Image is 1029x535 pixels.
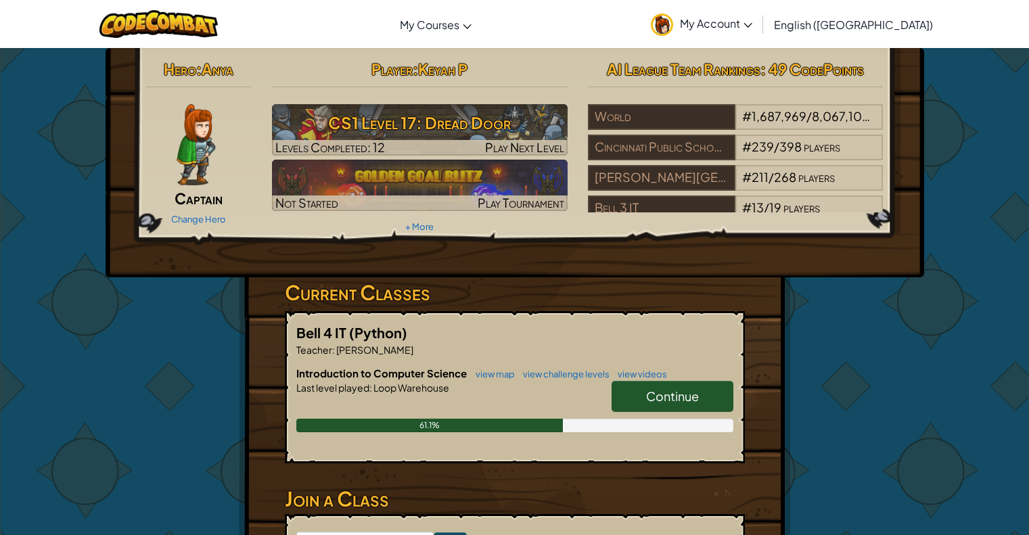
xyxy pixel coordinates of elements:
span: My Courses [400,18,459,32]
span: : 49 CodePoints [760,60,864,78]
a: Play Next Level [272,104,568,156]
a: Cincinnati Public Schools#239/398players [588,147,884,163]
span: Introduction to Computer Science [296,367,469,379]
span: / [774,139,779,154]
span: # [742,139,752,154]
span: players [783,200,820,215]
span: / [806,108,812,124]
span: English ([GEOGRAPHIC_DATA]) [774,18,933,32]
a: My Account [644,3,759,45]
a: view challenge levels [516,369,610,379]
span: (Python) [349,324,407,341]
span: 268 [774,169,796,185]
div: [PERSON_NAME][GEOGRAPHIC_DATA] [588,165,735,191]
span: [PERSON_NAME] [335,344,413,356]
img: Golden Goal [272,160,568,211]
span: : [369,381,372,394]
span: Bell 4 IT [296,324,349,341]
span: My Account [680,16,752,30]
span: Hero [164,60,196,78]
h3: Current Classes [285,277,745,308]
span: Keyah P [418,60,467,78]
a: + More [405,221,434,232]
span: Anya [202,60,233,78]
span: AI League Team Rankings [607,60,760,78]
span: Continue [646,388,699,404]
span: 8,067,106 [812,108,870,124]
h3: CS1 Level 17: Dread Door [272,108,568,138]
span: 239 [752,139,774,154]
a: Change Hero [171,214,226,225]
span: # [742,200,752,215]
span: Teacher [296,344,332,356]
span: Play Tournament [478,195,564,210]
div: 61.1% [296,419,564,432]
div: Cincinnati Public Schools [588,135,735,160]
span: 13 [752,200,764,215]
div: World [588,104,735,130]
a: My Courses [393,6,478,43]
a: view map [469,369,515,379]
span: Captain [175,189,223,208]
span: 19 [769,200,781,215]
img: CodeCombat logo [99,10,218,38]
span: Not Started [275,195,338,210]
span: Loop Warehouse [372,381,449,394]
span: # [742,169,752,185]
span: players [871,108,908,124]
span: Play Next Level [485,139,564,155]
a: World#1,687,969/8,067,106players [588,117,884,133]
span: 398 [779,139,802,154]
img: captain-pose.png [177,104,215,185]
span: : [196,60,202,78]
span: 211 [752,169,769,185]
a: Bell 3 IT#13/19players [588,208,884,224]
span: players [798,169,835,185]
h3: Join a Class [285,484,745,514]
span: : [332,344,335,356]
a: [PERSON_NAME][GEOGRAPHIC_DATA]#211/268players [588,178,884,193]
a: Not StartedPlay Tournament [272,160,568,211]
span: / [764,200,769,215]
span: : [413,60,418,78]
span: # [742,108,752,124]
img: CS1 Level 17: Dread Door [272,104,568,156]
span: 1,687,969 [752,108,806,124]
a: view videos [611,369,667,379]
img: avatar [651,14,673,36]
span: players [804,139,840,154]
span: Levels Completed: 12 [275,139,385,155]
div: Bell 3 IT [588,195,735,221]
span: / [769,169,774,185]
span: Player [371,60,413,78]
a: English ([GEOGRAPHIC_DATA]) [767,6,940,43]
span: Last level played [296,381,369,394]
